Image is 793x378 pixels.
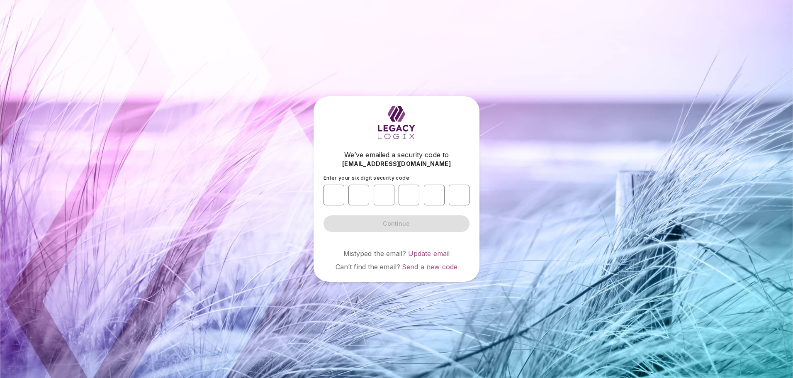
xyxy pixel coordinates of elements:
[344,150,449,160] span: We’ve emailed a security code to
[343,249,406,258] span: Mistyped the email?
[324,175,409,181] span: Enter your six digit security code
[408,249,450,258] a: Update email
[342,160,451,168] span: [EMAIL_ADDRESS][DOMAIN_NAME]
[336,263,400,271] span: Can’t find the email?
[402,263,457,271] a: Send a new code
